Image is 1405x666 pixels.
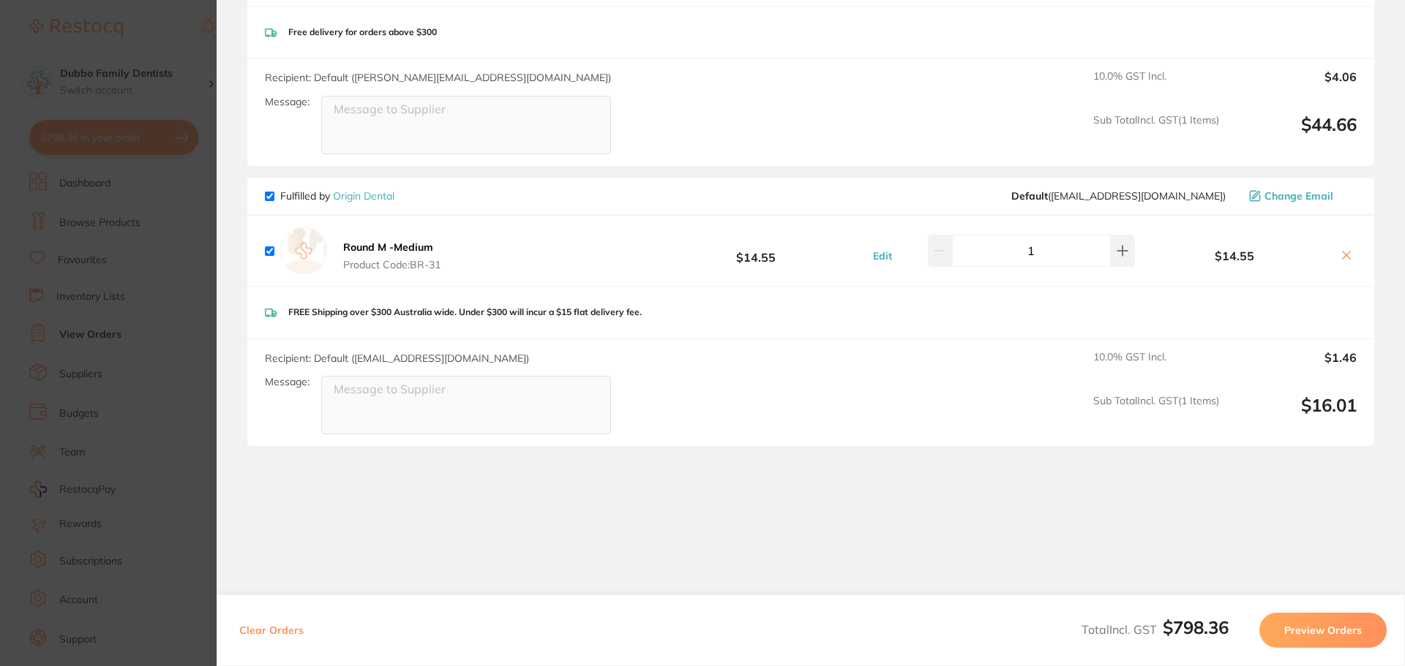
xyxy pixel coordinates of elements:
[1011,189,1048,203] b: Default
[1093,351,1219,383] span: 10.0 % GST Incl.
[1231,114,1357,154] output: $44.66
[235,613,308,648] button: Clear Orders
[343,259,441,270] span: Product Code: BR-31
[265,71,611,84] span: Recipient: Default ( [PERSON_NAME][EMAIL_ADDRESS][DOMAIN_NAME] )
[1093,70,1219,102] span: 10.0 % GST Incl.
[265,352,529,365] span: Recipient: Default ( [EMAIL_ADDRESS][DOMAIN_NAME] )
[1231,351,1357,383] output: $1.46
[1264,190,1333,202] span: Change Email
[1231,70,1357,102] output: $4.06
[1011,190,1226,202] span: info@origindental.com.au
[1245,189,1357,203] button: Change Email
[265,96,310,108] label: Message:
[288,307,642,317] p: FREE Shipping over $300 Australia wide. Under $300 will incur a $15 flat delivery fee.
[1259,613,1387,648] button: Preview Orders
[647,238,865,265] b: $14.55
[265,376,310,388] label: Message:
[280,227,327,274] img: empty.jpg
[869,249,896,262] button: Edit
[1093,395,1219,435] span: Sub Total Incl. GST ( 1 Items)
[1163,616,1229,638] b: $798.36
[288,27,437,37] p: Free delivery for orders above $300
[333,189,394,203] a: Origin Dental
[1093,114,1219,154] span: Sub Total Incl. GST ( 1 Items)
[1082,622,1229,637] span: Total Incl. GST
[1231,395,1357,435] output: $16.01
[343,241,433,254] b: Round M -Medium
[1139,249,1330,262] b: $14.55
[339,241,445,271] button: Round M -Medium Product Code:BR-31
[280,190,394,202] p: Fulfilled by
